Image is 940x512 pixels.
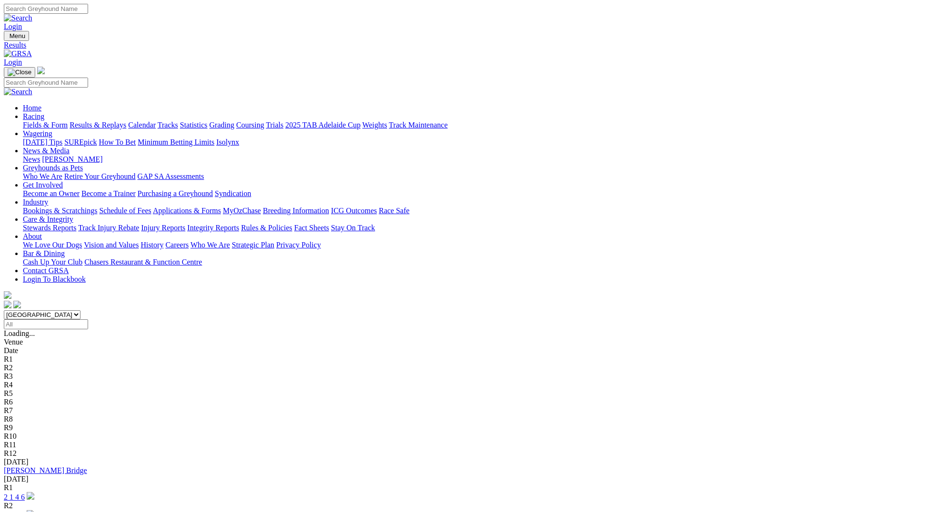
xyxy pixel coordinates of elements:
a: [DATE] Tips [23,138,62,146]
a: Injury Reports [141,224,185,232]
a: Minimum Betting Limits [138,138,214,146]
span: Menu [10,32,25,39]
a: Careers [165,241,189,249]
div: R2 [4,502,936,510]
a: Fact Sheets [294,224,329,232]
div: Get Involved [23,189,936,198]
div: R6 [4,398,936,406]
div: About [23,241,936,249]
a: Retire Your Greyhound [64,172,136,180]
div: R8 [4,415,936,423]
div: News & Media [23,155,936,164]
div: Wagering [23,138,936,147]
a: Breeding Information [263,207,329,215]
div: R12 [4,449,936,458]
div: Date [4,346,936,355]
img: logo-grsa-white.png [37,67,45,74]
a: Racing [23,112,44,120]
a: Cash Up Your Club [23,258,82,266]
a: Weights [362,121,387,129]
a: [PERSON_NAME] [42,155,102,163]
a: Purchasing a Greyhound [138,189,213,197]
input: Select date [4,319,88,329]
a: 2025 TAB Adelaide Cup [285,121,360,129]
div: R1 [4,355,936,364]
a: Results [4,41,936,49]
a: News & Media [23,147,70,155]
div: R5 [4,389,936,398]
div: R4 [4,381,936,389]
a: Schedule of Fees [99,207,151,215]
a: Stewards Reports [23,224,76,232]
div: R3 [4,372,936,381]
a: Results & Replays [70,121,126,129]
a: 2 1 4 6 [4,493,25,501]
img: Search [4,88,32,96]
a: Tracks [158,121,178,129]
div: R10 [4,432,936,441]
a: Home [23,104,41,112]
a: Login [4,22,22,30]
div: [DATE] [4,475,936,483]
img: Close [8,69,31,76]
a: Fields & Form [23,121,68,129]
div: Industry [23,207,936,215]
div: Bar & Dining [23,258,936,266]
a: Vision and Values [84,241,139,249]
a: Stay On Track [331,224,375,232]
a: Track Injury Rebate [78,224,139,232]
a: Grading [210,121,234,129]
div: R9 [4,423,936,432]
span: Loading... [4,329,35,337]
a: Isolynx [216,138,239,146]
div: R2 [4,364,936,372]
div: Greyhounds as Pets [23,172,936,181]
a: Privacy Policy [276,241,321,249]
a: Chasers Restaurant & Function Centre [84,258,202,266]
a: Calendar [128,121,156,129]
div: Care & Integrity [23,224,936,232]
div: Venue [4,338,936,346]
a: Login To Blackbook [23,275,86,283]
img: Search [4,14,32,22]
input: Search [4,4,88,14]
a: MyOzChase [223,207,261,215]
a: Care & Integrity [23,215,73,223]
img: facebook.svg [4,301,11,308]
a: Contact GRSA [23,266,69,275]
a: Rules & Policies [241,224,292,232]
a: Strategic Plan [232,241,274,249]
div: R7 [4,406,936,415]
a: Become an Owner [23,189,80,197]
div: R11 [4,441,936,449]
div: [DATE] [4,458,936,466]
a: Who We Are [23,172,62,180]
input: Search [4,78,88,88]
img: GRSA [4,49,32,58]
a: Login [4,58,22,66]
button: Toggle navigation [4,31,29,41]
a: Become a Trainer [81,189,136,197]
a: History [140,241,163,249]
a: Applications & Forms [153,207,221,215]
img: twitter.svg [13,301,21,308]
a: We Love Our Dogs [23,241,82,249]
div: Racing [23,121,936,129]
a: GAP SA Assessments [138,172,204,180]
a: News [23,155,40,163]
a: How To Bet [99,138,136,146]
a: Track Maintenance [389,121,448,129]
a: ICG Outcomes [331,207,377,215]
a: Wagering [23,129,52,138]
a: Integrity Reports [187,224,239,232]
a: Greyhounds as Pets [23,164,83,172]
a: [PERSON_NAME] Bridge [4,466,87,474]
a: About [23,232,42,240]
a: Race Safe [379,207,409,215]
a: Bar & Dining [23,249,65,257]
a: Syndication [215,189,251,197]
a: Who We Are [190,241,230,249]
button: Toggle navigation [4,67,35,78]
a: Industry [23,198,48,206]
